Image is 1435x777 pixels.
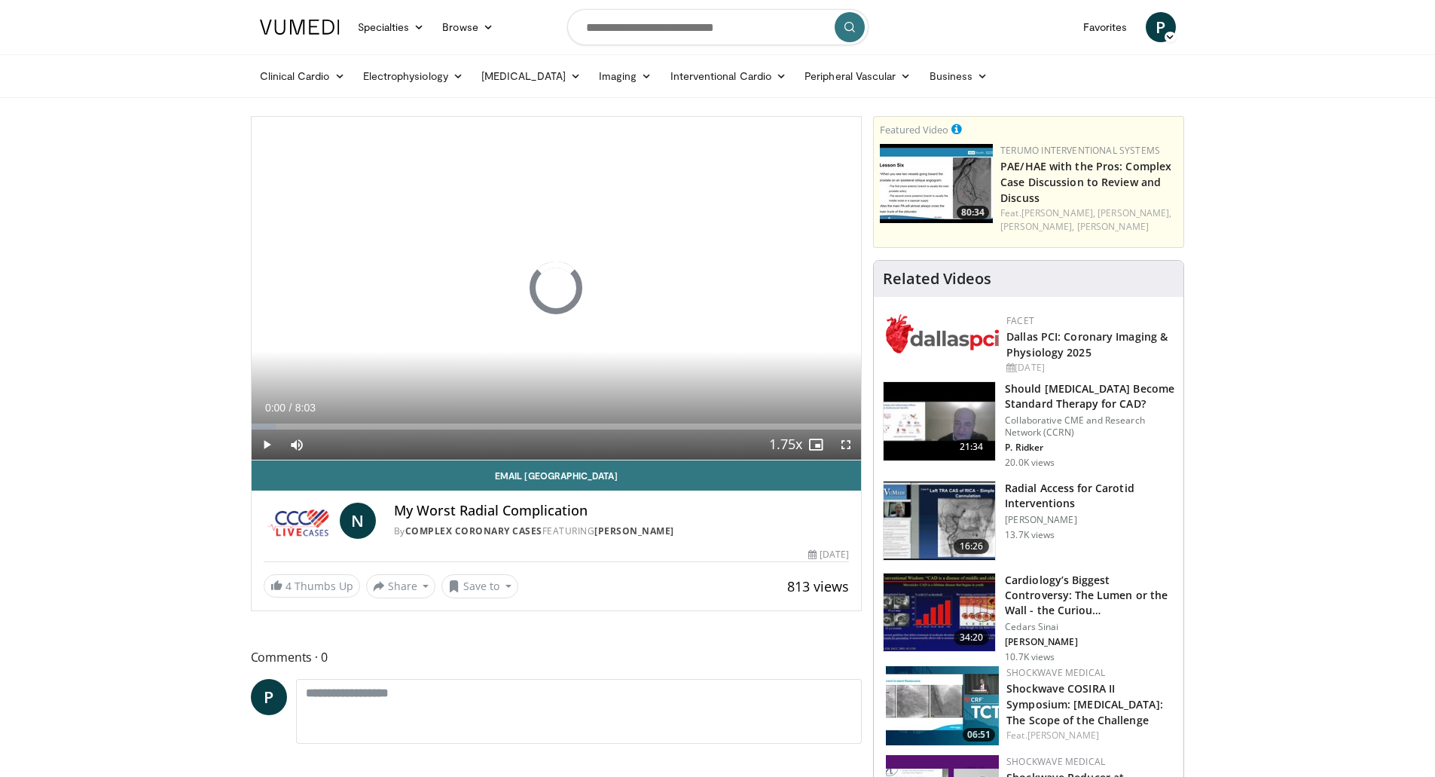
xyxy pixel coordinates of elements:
img: Complex Coronary Cases [264,503,334,539]
small: Featured Video [880,123,948,136]
a: N [340,503,376,539]
span: 21:34 [954,439,990,454]
img: e500271a-0564-403f-93f0-951665b3df19.150x105_q85_crop-smart_upscale.jpg [880,144,993,223]
p: [PERSON_NAME] [1005,514,1174,526]
div: [DATE] [1006,361,1171,375]
h4: My Worst Radial Complication [394,503,849,519]
a: [PERSON_NAME] [594,525,674,537]
span: 16:26 [954,539,990,554]
a: Peripheral Vascular [795,61,920,91]
video-js: Video Player [252,117,862,460]
a: [PERSON_NAME], [1098,206,1171,219]
a: [PERSON_NAME] [1027,729,1099,742]
img: VuMedi Logo [260,20,340,35]
button: Playback Rate [771,430,801,460]
button: Fullscreen [831,430,861,460]
span: Comments 0 [251,647,863,667]
span: / [289,402,292,414]
img: 939357b5-304e-4393-95de-08c51a3c5e2a.png.150x105_q85_autocrop_double_scale_upscale_version-0.2.png [886,314,999,353]
p: [PERSON_NAME] [1005,636,1174,648]
a: Email [GEOGRAPHIC_DATA] [252,460,862,491]
a: PAE/HAE with the Pros: Complex Case Discussion to Review and Discuss [1000,159,1171,205]
button: Share [366,574,436,598]
button: Enable picture-in-picture mode [801,430,831,460]
a: P [251,679,287,715]
a: [PERSON_NAME], [1000,220,1074,233]
p: 13.7K views [1005,529,1055,541]
a: Complex Coronary Cases [405,525,542,537]
div: [DATE] [808,548,849,561]
img: c35ce14a-3a80-4fd3-b91e-c59d4b4f33e6.150x105_q85_crop-smart_upscale.jpg [886,666,999,745]
p: Cedars Sinai [1005,621,1174,633]
a: Browse [433,12,502,42]
span: 813 views [787,577,849,595]
a: 06:51 [886,666,999,745]
button: Save to [441,574,518,598]
a: Imaging [590,61,661,91]
h4: Related Videos [883,270,991,288]
img: eb63832d-2f75-457d-8c1a-bbdc90eb409c.150x105_q85_crop-smart_upscale.jpg [884,382,995,460]
p: Collaborative CME and Research Network (CCRN) [1005,415,1174,439]
a: 34:20 Cardiology’s Biggest Controversy: The Lumen or the Wall - the Curiou… Cedars Sinai [PERSON_... [883,573,1174,663]
a: Shockwave COSIRA II Symposium: [MEDICAL_DATA]: The Scope of the Challenge [1006,681,1163,727]
a: 4 Thumbs Up [264,574,360,598]
h3: Radial Access for Carotid Interventions [1005,481,1174,511]
button: Mute [282,430,312,460]
a: Shockwave Medical [1006,666,1105,679]
img: RcxVNUapo-mhKxBX4xMDoxOjA4MTsiGN_2.150x105_q85_crop-smart_upscale.jpg [884,482,995,560]
a: Specialties [349,12,434,42]
a: Favorites [1074,12,1137,42]
a: [PERSON_NAME], [1021,206,1095,219]
span: 0:00 [265,402,285,414]
a: Terumo Interventional Systems [1000,144,1160,157]
a: Business [921,61,997,91]
a: Interventional Cardio [661,61,796,91]
a: 16:26 Radial Access for Carotid Interventions [PERSON_NAME] 13.7K views [883,481,1174,561]
input: Search topics, interventions [567,9,869,45]
div: Feat. [1000,206,1177,234]
a: Shockwave Medical [1006,755,1105,768]
a: [MEDICAL_DATA] [472,61,590,91]
img: d453240d-5894-4336-be61-abca2891f366.150x105_q85_crop-smart_upscale.jpg [884,574,995,652]
a: FACET [1006,314,1034,327]
div: By FEATURING [394,525,849,538]
p: 10.7K views [1005,651,1055,663]
span: 34:20 [954,630,990,645]
div: Feat. [1006,729,1171,742]
span: 06:51 [963,728,995,742]
h3: Cardiology’s Biggest Controversy: The Lumen or the Wall - the Curiou… [1005,573,1174,618]
a: 80:34 [880,144,993,223]
div: Progress Bar [252,424,862,430]
a: Clinical Cardio [251,61,354,91]
h3: Should [MEDICAL_DATA] Become Standard Therapy for CAD? [1005,381,1174,411]
span: 8:03 [295,402,316,414]
a: Dallas PCI: Coronary Imaging & Physiology 2025 [1006,329,1168,359]
span: 80:34 [957,206,989,219]
a: Electrophysiology [354,61,472,91]
p: 20.0K views [1005,457,1055,469]
a: 21:34 Should [MEDICAL_DATA] Become Standard Therapy for CAD? Collaborative CME and Research Netwo... [883,381,1174,469]
a: P [1146,12,1176,42]
p: P. Ridker [1005,442,1174,454]
span: 4 [285,579,292,593]
button: Play [252,430,282,460]
a: [PERSON_NAME] [1077,220,1149,233]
